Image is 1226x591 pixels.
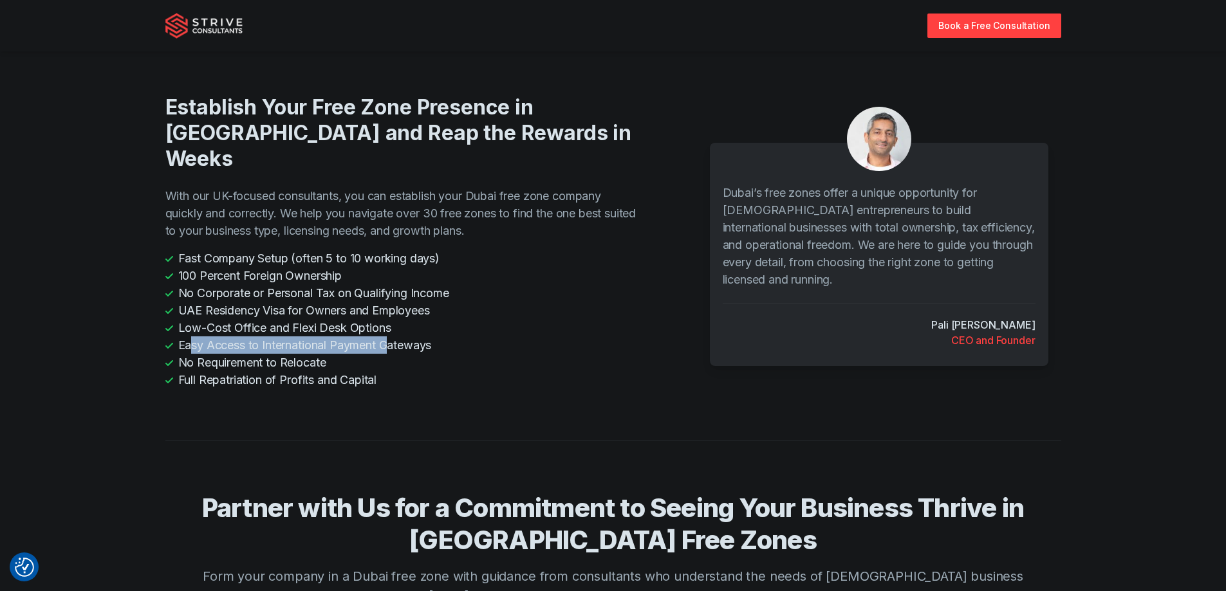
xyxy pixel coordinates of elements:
[165,354,640,371] li: No Requirement to Relocate
[927,14,1061,37] a: Book a Free Consultation
[165,187,640,239] p: With our UK-focused consultants, you can establish your Dubai free zone company quickly and corre...
[165,13,243,39] img: Strive Consultants
[723,184,1036,288] p: Dubai’s free zones offer a unique opportunity for [DEMOGRAPHIC_DATA] entrepreneurs to build inter...
[165,302,640,319] li: UAE Residency Visa for Owners and Employees
[165,371,640,388] li: Full Repatriation of Profits and Capital
[165,95,640,172] h2: Establish Your Free Zone Presence in [GEOGRAPHIC_DATA] and Reap the Rewards in Weeks
[931,317,1035,332] cite: Pali [PERSON_NAME]
[165,319,640,336] li: Low-Cost Office and Flexi Desk Options
[201,492,1025,556] h4: Partner with Us for a Commitment to Seeing Your Business Thrive in [GEOGRAPHIC_DATA] Free Zones
[15,558,34,577] img: Revisit consent button
[165,336,640,354] li: Easy Access to International Payment Gateways
[951,332,1036,348] div: CEO and Founder
[165,267,640,284] li: 100 Percent Foreign Ownership
[847,107,911,171] img: Pali Banwait, CEO, Strive Consultants, Dubai, UAE
[165,250,640,267] li: Fast Company Setup (often 5 to 10 working days)
[15,558,34,577] button: Consent Preferences
[165,284,640,302] li: No Corporate or Personal Tax on Qualifying Income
